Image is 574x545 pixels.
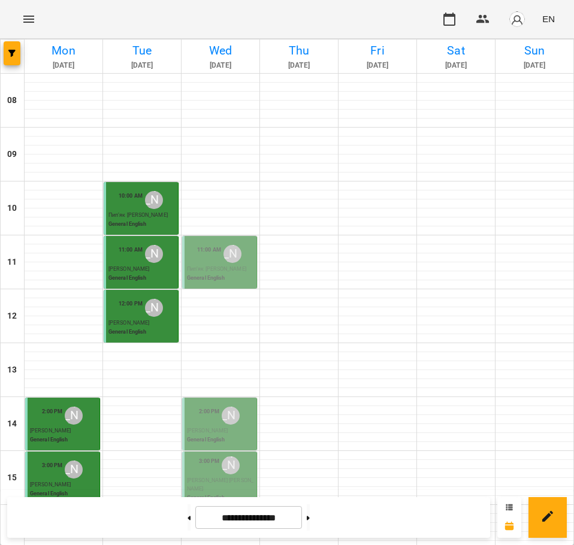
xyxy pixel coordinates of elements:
[497,60,572,71] h6: [DATE]
[7,471,17,485] h6: 15
[197,246,221,254] label: 11:00 AM
[14,5,43,34] button: Menu
[42,407,63,416] label: 2:00 PM
[119,192,143,200] label: 10:00 AM
[7,417,17,431] h6: 14
[108,320,149,326] span: [PERSON_NAME]
[183,60,258,71] h6: [DATE]
[119,246,143,254] label: 11:00 AM
[187,477,253,492] span: [PERSON_NAME] [PERSON_NAME]
[145,245,163,263] div: Макарова Яна
[537,8,560,30] button: EN
[119,299,143,308] label: 12:00 PM
[30,482,71,488] span: [PERSON_NAME]
[7,310,17,323] h6: 12
[108,328,176,337] p: General English
[26,60,101,71] h6: [DATE]
[187,266,246,272] span: Пип’як [PERSON_NAME]
[145,191,163,209] div: Макарова Яна
[187,436,254,444] p: General English
[340,41,415,60] h6: Fri
[108,274,176,283] p: General English
[42,461,63,470] label: 3:00 PM
[7,202,17,215] h6: 10
[7,256,17,269] h6: 11
[26,41,101,60] h6: Mon
[419,60,493,71] h6: [DATE]
[340,60,415,71] h6: [DATE]
[145,299,163,317] div: Макарова Яна
[105,60,179,71] h6: [DATE]
[65,461,83,479] div: Макарова Яна
[65,407,83,425] div: Макарова Яна
[108,266,149,272] span: [PERSON_NAME]
[419,41,493,60] h6: Sat
[497,41,572,60] h6: Sun
[199,457,220,465] label: 3:00 PM
[262,41,336,60] h6: Thu
[7,94,17,107] h6: 08
[187,274,254,283] p: General English
[542,13,555,25] span: EN
[222,407,240,425] div: Макарова Яна
[30,428,71,434] span: [PERSON_NAME]
[105,41,179,60] h6: Tue
[108,212,168,218] span: Пип’як [PERSON_NAME]
[223,245,241,263] div: Макарова Яна
[183,41,258,60] h6: Wed
[108,220,176,229] p: General English
[199,407,220,416] label: 2:00 PM
[187,428,228,434] span: [PERSON_NAME]
[509,11,525,28] img: avatar_s.png
[262,60,336,71] h6: [DATE]
[222,456,240,474] div: Макарова Яна
[7,148,17,161] h6: 09
[7,364,17,377] h6: 13
[30,436,97,444] p: General English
